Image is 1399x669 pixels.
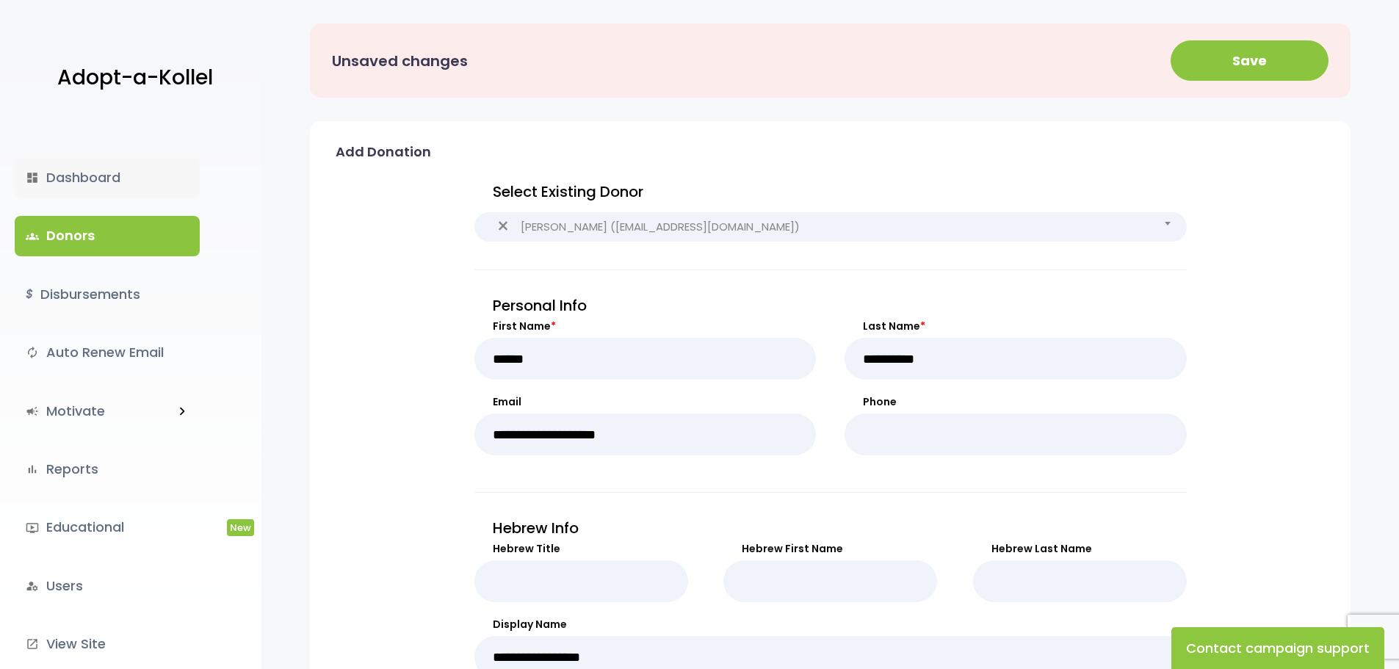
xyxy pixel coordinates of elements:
p: Personal Info [474,292,1187,319]
p: Adopt-a-Kollel [57,59,213,96]
label: Email [474,394,817,410]
a: campaignMotivate [15,391,165,431]
p: Add Donation [336,140,431,164]
a: dashboardDashboard [15,158,200,198]
p: Select Existing Donor [474,178,1187,205]
i: manage_accounts [26,579,39,593]
label: Display Name [474,617,1187,632]
label: Hebrew Title [474,541,688,557]
a: manage_accountsUsers [15,566,200,606]
button: Contact campaign support [1171,627,1384,669]
span: Moishe Pachtinger (Moishe76@hotmail.com) [474,212,1187,242]
label: First Name [474,319,817,334]
span: groups [26,230,39,243]
a: autorenewAuto Renew Email [15,333,200,372]
a: $Disbursements [15,275,200,314]
p: Hebrew Info [474,515,1187,541]
label: Phone [845,394,1187,410]
label: Hebrew Last Name [973,541,1187,557]
label: Last Name [845,319,1187,334]
span: Remove all items [493,217,513,237]
button: Save [1171,40,1328,81]
i: launch [26,637,39,651]
i: keyboard_arrow_right [174,403,190,419]
a: groupsDonors [15,216,200,256]
i: campaign [26,405,39,418]
i: ondemand_video [26,521,39,535]
span: Moishe Pachtinger (Moishe76@hotmail.com) [474,212,1187,233]
p: Unsaved changes [332,48,468,74]
i: bar_chart [26,463,39,476]
a: bar_chartReports [15,449,200,489]
i: dashboard [26,171,39,184]
a: ondemand_videoEducationalNew [15,507,200,547]
span: New [227,519,254,536]
i: autorenew [26,346,39,359]
i: $ [26,284,33,305]
a: Adopt-a-Kollel [50,43,213,114]
label: Hebrew First Name [723,541,937,557]
a: launchView Site [15,624,200,664]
